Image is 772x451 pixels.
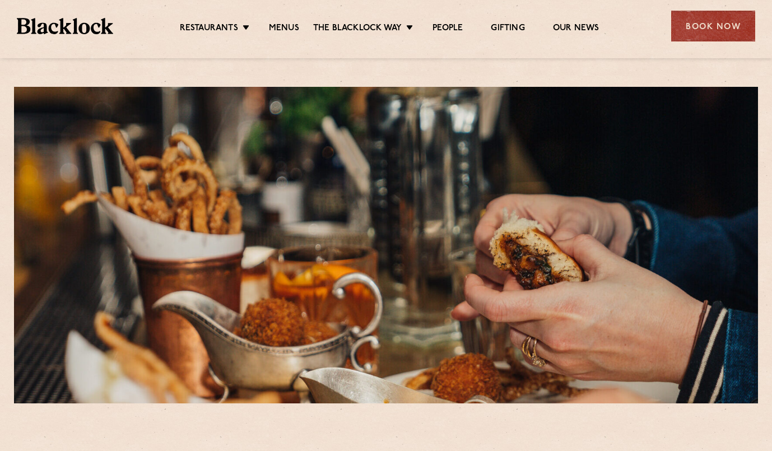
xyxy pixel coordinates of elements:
[17,18,113,34] img: BL_Textured_Logo-footer-cropped.svg
[553,23,599,35] a: Our News
[671,11,755,41] div: Book Now
[313,23,402,35] a: The Blacklock Way
[432,23,463,35] a: People
[180,23,238,35] a: Restaurants
[491,23,524,35] a: Gifting
[269,23,299,35] a: Menus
